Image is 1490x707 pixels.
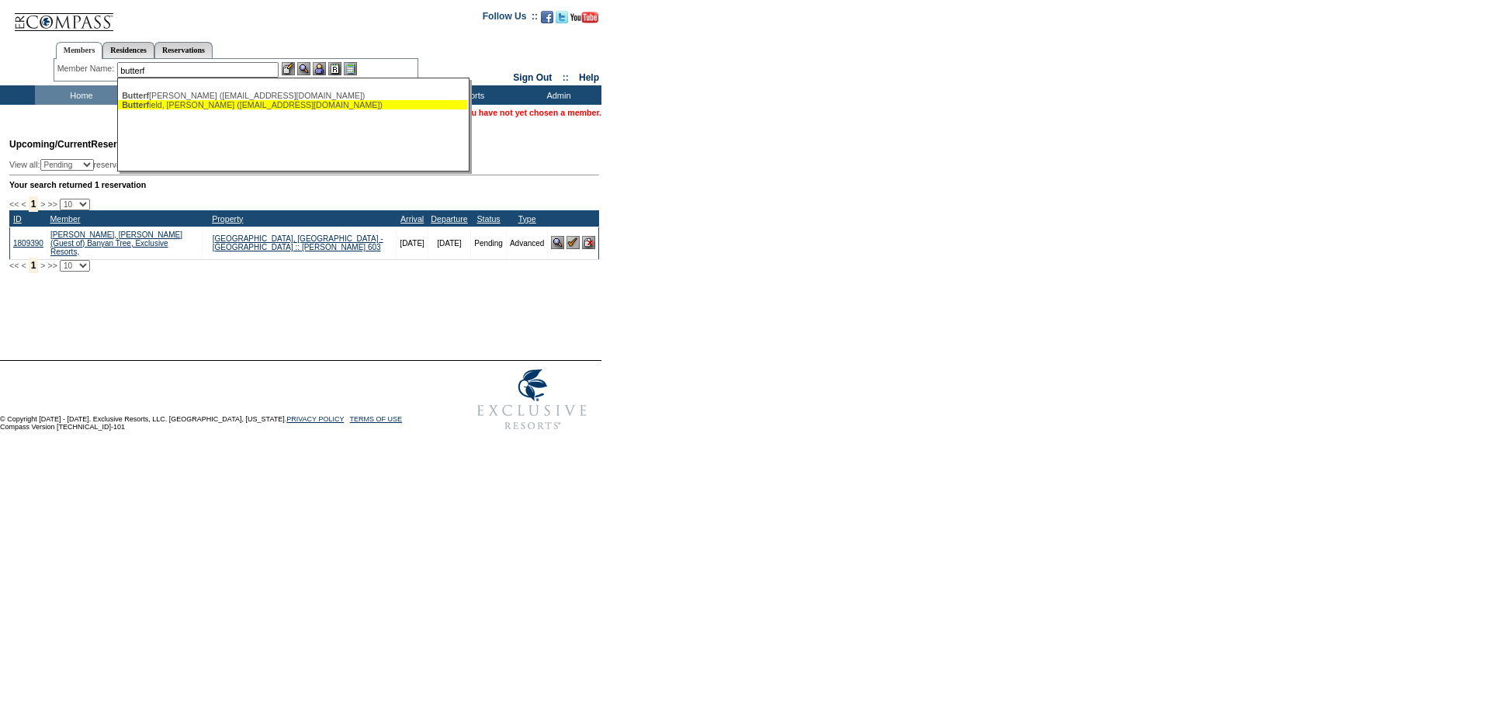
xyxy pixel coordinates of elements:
img: Become our fan on Facebook [541,11,553,23]
a: [GEOGRAPHIC_DATA], [GEOGRAPHIC_DATA] - [GEOGRAPHIC_DATA] :: [PERSON_NAME] 603 [213,234,383,251]
td: Home [35,85,124,105]
a: Members [56,42,103,59]
img: b_calculator.gif [344,62,357,75]
a: Type [518,214,536,224]
td: [DATE] [428,227,470,259]
span: Upcoming/Current [9,139,91,150]
div: View all: reservations owned by: [9,159,394,171]
a: Residences [102,42,154,58]
a: Member [50,214,80,224]
span: Butterf [122,100,149,109]
div: Member Name: [57,62,117,75]
td: Advanced [506,227,547,259]
div: [PERSON_NAME] ([EMAIL_ADDRESS][DOMAIN_NAME]) [122,91,463,100]
span: :: [563,72,569,83]
td: Admin [512,85,601,105]
span: << [9,199,19,209]
a: Departure [431,214,467,224]
a: ID [13,214,22,224]
div: Your search returned 1 reservation [9,180,599,189]
span: 1 [29,196,39,212]
a: Subscribe to our YouTube Channel [570,16,598,25]
span: < [21,261,26,270]
a: Follow us on Twitter [556,16,568,25]
img: View [297,62,310,75]
span: Butterf [122,91,149,100]
img: b_edit.gif [282,62,295,75]
img: Subscribe to our YouTube Channel [570,12,598,23]
a: Become our fan on Facebook [541,16,553,25]
img: Reservations [328,62,341,75]
a: Help [579,72,599,83]
span: >> [47,199,57,209]
img: View Reservation [551,236,564,249]
span: > [40,199,45,209]
span: < [21,199,26,209]
img: Cancel Reservation [582,236,595,249]
span: > [40,261,45,270]
a: PRIVACY POLICY [286,415,344,423]
a: [PERSON_NAME], [PERSON_NAME] (Guest of) Banyan Tree, Exclusive Resorts, [50,230,182,256]
img: Follow us on Twitter [556,11,568,23]
a: Status [476,214,500,224]
img: Exclusive Resorts [463,361,601,438]
span: 1 [29,258,39,273]
a: 1809390 [13,239,43,248]
div: ield, [PERSON_NAME] ([EMAIL_ADDRESS][DOMAIN_NAME]) [122,100,463,109]
td: Pending [471,227,507,259]
td: [DATE] [397,227,428,259]
span: Reservations [9,139,150,150]
img: Confirm Reservation [567,236,580,249]
a: Reservations [154,42,213,58]
a: Arrival [400,214,424,224]
span: << [9,261,19,270]
span: You have not yet chosen a member. [462,108,601,117]
a: TERMS OF USE [350,415,403,423]
a: Sign Out [513,72,552,83]
td: Follow Us :: [483,9,538,28]
img: Impersonate [313,62,326,75]
span: >> [47,261,57,270]
a: Property [212,214,243,224]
